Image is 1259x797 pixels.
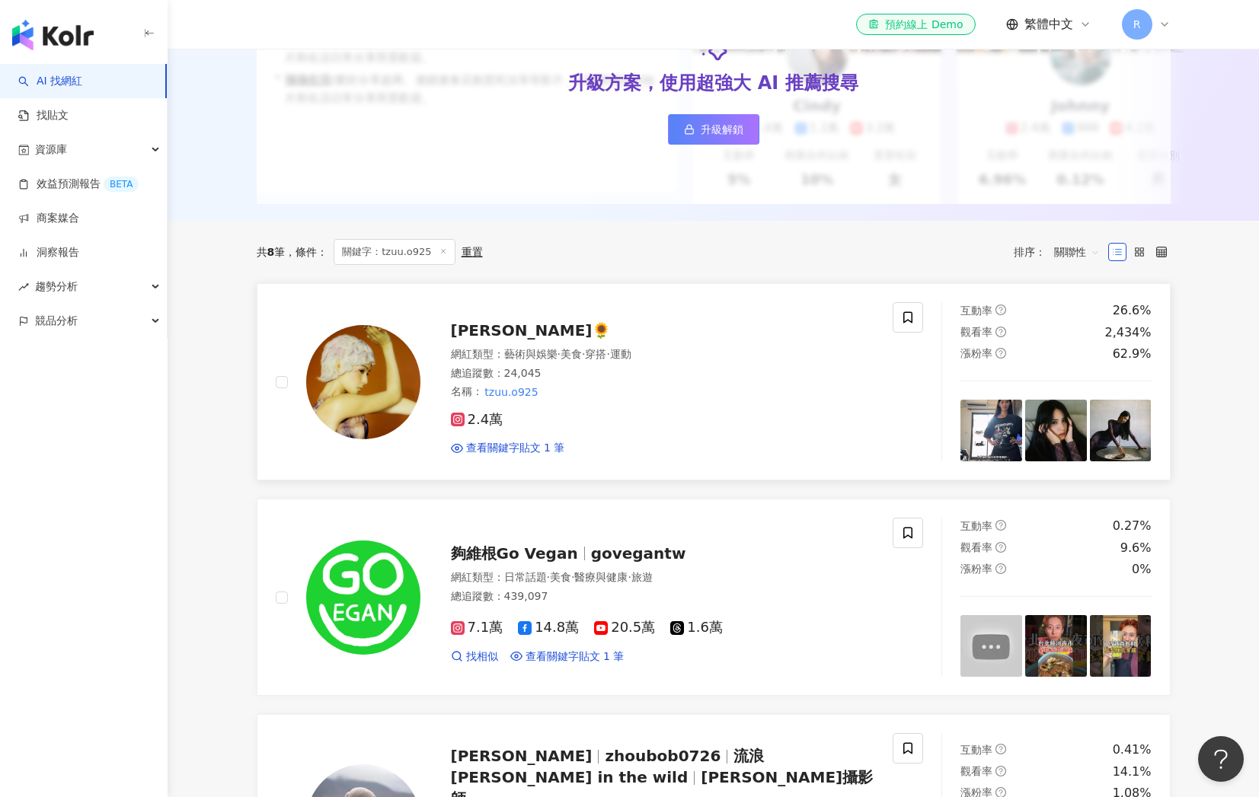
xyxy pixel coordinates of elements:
span: [PERSON_NAME] [451,747,593,765]
span: 查看關鍵字貼文 1 筆 [466,441,565,456]
span: question-circle [995,766,1006,776]
span: 7.1萬 [451,620,503,636]
span: 互動率 [960,520,992,532]
a: KOL Avatar夠維根Go Vegangovegantw網紅類型：日常話題·美食·醫療與健康·旅遊總追蹤數：439,0977.1萬14.8萬20.5萬1.6萬找相似查看關鍵字貼文 1 筆互動... [257,499,1171,696]
span: 資源庫 [35,132,67,167]
div: 升級方案，使用超強大 AI 推薦搜尋 [568,71,858,97]
div: 2,434% [1104,324,1151,341]
span: · [571,571,574,583]
img: logo [12,20,94,50]
div: 0.27% [1113,518,1152,534]
span: 觀看率 [960,765,992,777]
span: 觀看率 [960,541,992,553]
span: 旅遊 [631,571,653,583]
span: 互動率 [960,744,992,756]
span: [PERSON_NAME]🌻 [451,321,612,340]
div: 重置 [462,246,483,258]
span: 1.6萬 [670,620,723,636]
span: 觀看率 [960,326,992,338]
mark: tzuu.o925 [483,384,541,400]
span: question-circle [995,563,1006,574]
span: R [1133,16,1141,33]
span: 漲粉率 [960,347,992,359]
span: 升級解鎖 [701,123,743,135]
span: 穿搭 [585,348,606,360]
a: 找貼文 [18,108,69,123]
div: 62.9% [1113,346,1152,362]
span: 查看關鍵字貼文 1 筆 [526,649,625,665]
span: 藝術與娛樂 [504,348,558,360]
div: 總追蹤數 ： 24,045 [451,366,875,381]
span: question-circle [995,542,1006,553]
div: 預約線上 Demo [868,17,963,32]
a: 洞察報告 [18,245,79,260]
img: post-image [1025,615,1087,677]
span: · [606,348,609,360]
span: · [547,571,550,583]
span: 關鍵字：tzuu.o925 [334,239,455,265]
iframe: Help Scout Beacon - Open [1198,736,1244,782]
span: question-circle [995,348,1006,359]
img: post-image [1025,400,1087,461]
div: 9.6% [1120,540,1152,556]
span: 運動 [610,348,631,360]
span: 2.4萬 [451,412,503,428]
a: 查看關鍵字貼文 1 筆 [451,441,565,456]
div: 0.41% [1113,741,1152,758]
img: KOL Avatar [306,325,420,439]
span: 條件 ： [285,246,328,258]
span: question-circle [995,744,1006,754]
span: 20.5萬 [594,620,655,636]
img: KOL Avatar [306,540,420,655]
span: question-circle [995,520,1006,531]
div: 共 筆 [257,246,286,258]
span: · [628,571,631,583]
img: post-image [1090,615,1152,677]
span: 繁體中文 [1024,16,1073,33]
span: 關聯性 [1054,240,1100,264]
span: 名稱 ： [451,384,541,400]
img: post-image [960,615,1022,677]
span: rise [18,282,29,292]
div: 網紅類型 ： [451,570,875,585]
img: post-image [1090,400,1152,461]
img: post-image [960,400,1022,461]
a: 升級解鎖 [668,114,759,145]
span: 美食 [561,348,582,360]
a: 預約線上 Demo [856,14,975,35]
a: 效益預測報告BETA [18,177,139,192]
div: 總追蹤數 ： 439,097 [451,589,875,604]
a: searchAI 找網紅 [18,74,82,89]
span: 互動率 [960,304,992,317]
a: 查看關鍵字貼文 1 筆 [510,649,625,665]
span: 8 [267,246,275,258]
div: 排序： [1014,240,1108,264]
div: 26.6% [1113,302,1152,319]
span: 醫療與健康 [574,571,628,583]
span: 趨勢分析 [35,269,78,304]
span: 競品分析 [35,304,78,338]
span: · [582,348,585,360]
a: KOL Avatar[PERSON_NAME]🌻網紅類型：藝術與娛樂·美食·穿搭·運動總追蹤數：24,045名稱：tzuu.o9252.4萬查看關鍵字貼文 1 筆互動率question-circ... [257,283,1171,480]
span: zhoubob0726 [605,747,721,765]
a: 找相似 [451,649,498,665]
span: govegantw [591,544,686,563]
span: · [558,348,561,360]
span: 14.8萬 [518,620,579,636]
span: question-circle [995,327,1006,337]
div: 網紅類型 ： [451,347,875,362]
span: 夠維根Go Vegan [451,544,578,563]
a: 商案媒合 [18,211,79,226]
span: 漲粉率 [960,563,992,575]
span: 找相似 [466,649,498,665]
span: 美食 [550,571,571,583]
div: 14.1% [1113,764,1152,780]
div: 0% [1132,561,1151,578]
span: 日常話題 [504,571,547,583]
span: question-circle [995,304,1006,315]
